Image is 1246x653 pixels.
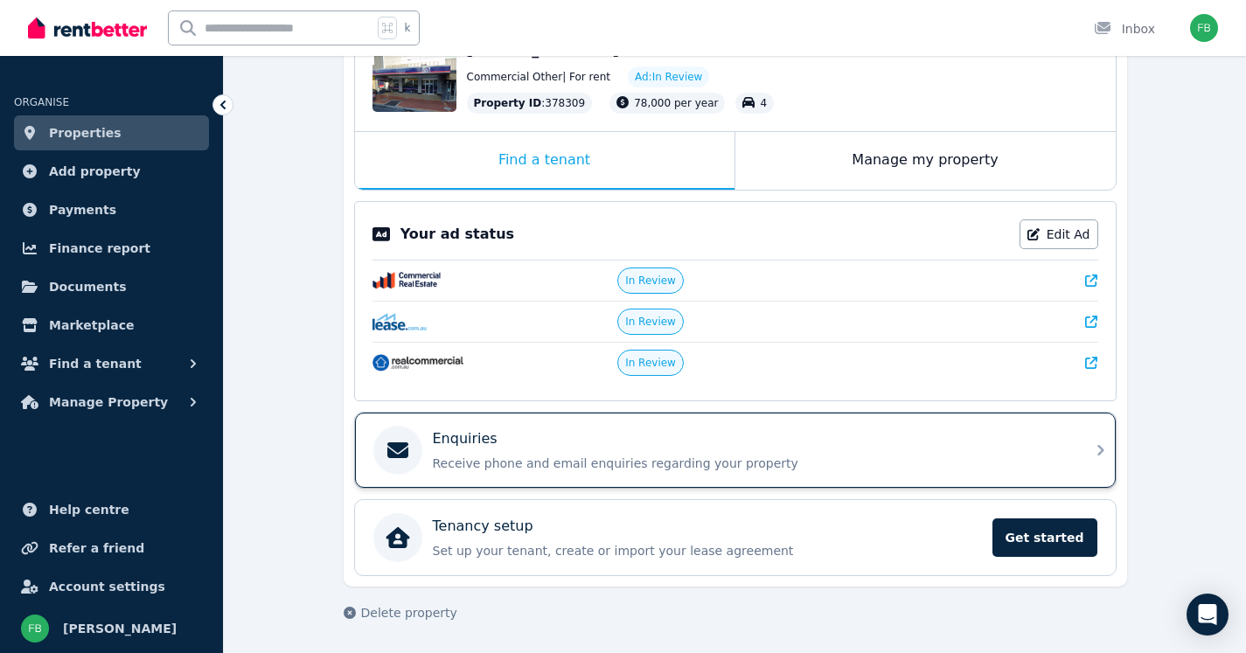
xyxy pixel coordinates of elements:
p: Tenancy setup [433,516,533,537]
a: EnquiriesReceive phone and email enquiries regarding your property [355,413,1116,488]
a: Add property [14,154,209,189]
div: Open Intercom Messenger [1187,594,1229,636]
a: Finance report [14,231,209,266]
span: In Review [625,274,676,288]
a: Properties [14,115,209,150]
p: Set up your tenant, create or import your lease agreement [433,542,982,559]
a: Edit Ad [1020,219,1098,249]
span: Get started [992,518,1097,557]
button: Manage Property [14,385,209,420]
span: Ad: In Review [635,70,702,84]
button: Find a tenant [14,346,209,381]
span: Manage Property [49,392,168,413]
span: Commercial Other | For rent [467,70,610,84]
span: Finance report [49,238,150,259]
a: Documents [14,269,209,304]
a: Account settings [14,569,209,604]
span: ORGANISE [14,96,69,108]
p: Your ad status [400,224,514,245]
div: Find a tenant [355,132,734,190]
a: Marketplace [14,308,209,343]
img: Fanus Belay [1190,14,1218,42]
span: Property ID [474,96,542,110]
span: [PERSON_NAME] [63,618,177,639]
span: In Review [625,356,676,370]
img: Fanus Belay [21,615,49,643]
span: 78,000 per year [634,97,718,109]
span: Documents [49,276,127,297]
span: k [404,21,410,35]
span: Add property [49,161,141,182]
div: Manage my property [735,132,1116,190]
span: Help centre [49,499,129,520]
span: Delete property [361,604,457,622]
div: Inbox [1094,20,1155,38]
img: CommercialRealEstate.com.au [372,272,442,289]
span: Payments [49,199,116,220]
p: Receive phone and email enquiries regarding your property [433,455,1066,472]
a: Help centre [14,492,209,527]
span: Marketplace [49,315,134,336]
img: RentBetter [28,15,147,41]
span: 4 [760,97,767,109]
p: Enquiries [433,428,498,449]
span: Refer a friend [49,538,144,559]
a: Tenancy setupSet up your tenant, create or import your lease agreementGet started [355,500,1116,575]
div: : 378309 [467,93,593,114]
span: In Review [625,315,676,329]
img: RealCommercial.com.au [372,354,463,372]
a: Refer a friend [14,531,209,566]
span: Properties [49,122,122,143]
a: Payments [14,192,209,227]
button: Delete property [344,604,457,622]
img: Lease.com.au [372,313,428,330]
span: Find a tenant [49,353,142,374]
span: Account settings [49,576,165,597]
